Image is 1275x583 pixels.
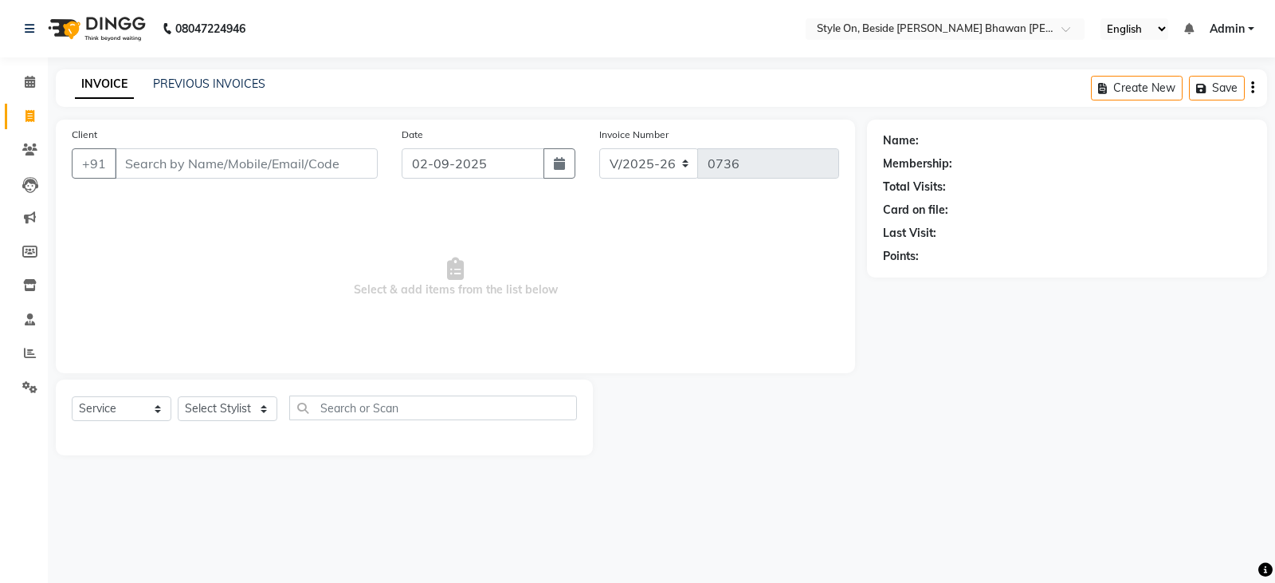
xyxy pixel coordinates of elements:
div: Last Visit: [883,225,936,242]
label: Client [72,128,97,142]
button: Save [1189,76,1245,100]
div: Points: [883,248,919,265]
label: Invoice Number [599,128,669,142]
img: logo [41,6,150,51]
div: Card on file: [883,202,948,219]
input: Search or Scan [289,396,577,420]
button: Create New [1091,76,1183,100]
a: PREVIOUS INVOICES [153,77,265,91]
button: +91 [72,148,116,179]
a: INVOICE [75,70,134,99]
input: Search by Name/Mobile/Email/Code [115,148,378,179]
div: Total Visits: [883,179,946,195]
div: Name: [883,132,919,149]
b: 08047224946 [175,6,245,51]
span: Select & add items from the list below [72,198,839,357]
span: Admin [1210,21,1245,37]
div: Membership: [883,156,952,172]
label: Date [402,128,423,142]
